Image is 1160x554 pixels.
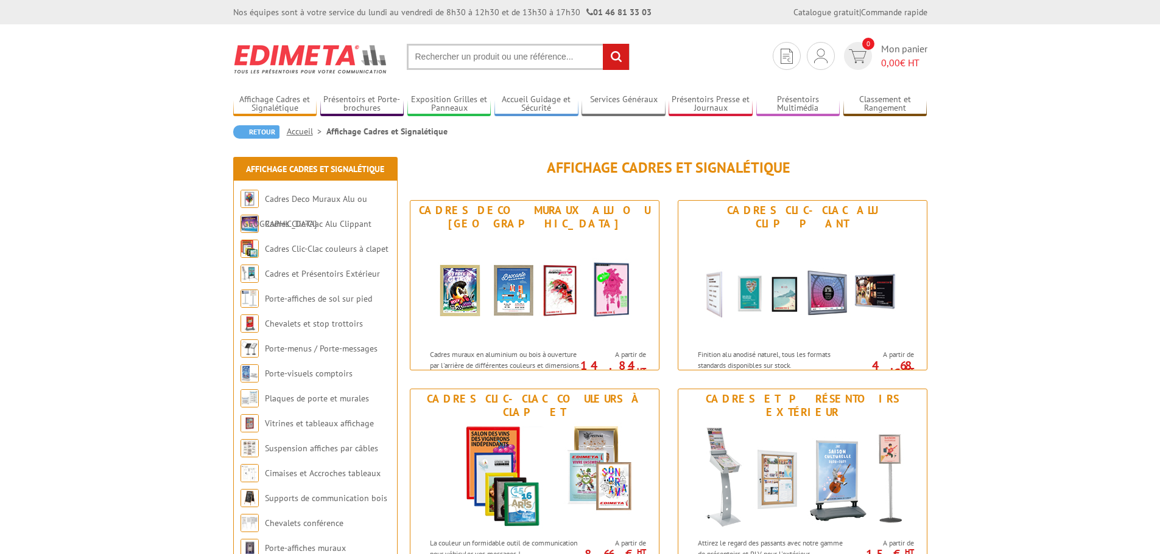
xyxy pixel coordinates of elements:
[265,343,378,354] a: Porte-menus / Porte-messages
[241,364,259,383] img: Porte-visuels comptoirs
[265,542,346,553] a: Porte-affiches muraux
[413,392,656,419] div: Cadres Clic-Clac couleurs à clapet
[852,538,914,548] span: A partir de
[494,94,578,114] a: Accueil Guidage et Sécurité
[326,125,448,137] li: Affichage Cadres et Signalétique
[681,204,924,230] div: Cadres Clic-Clac Alu Clippant
[678,200,927,370] a: Cadres Clic-Clac Alu Clippant Cadres Clic-Clac Alu Clippant Finition alu anodisé naturel, tous le...
[241,439,259,457] img: Suspension affiches par câbles
[422,234,647,343] img: Cadres Deco Muraux Alu ou Bois
[241,389,259,407] img: Plaques de porte et murales
[881,56,927,70] span: € HT
[241,193,367,229] a: Cadres Deco Muraux Alu ou [GEOGRAPHIC_DATA]
[265,418,374,429] a: Vitrines et tableaux affichage
[846,362,914,376] p: 4.68 €
[233,94,317,114] a: Affichage Cadres et Signalétique
[241,514,259,532] img: Chevalets conférence
[584,350,646,359] span: A partir de
[793,6,927,18] div: |
[265,393,369,404] a: Plaques de porte et murales
[241,265,259,283] img: Cadres et Présentoirs Extérieur
[413,204,656,230] div: Cadres Deco Muraux Alu ou [GEOGRAPHIC_DATA]
[241,489,259,507] img: Supports de communication bois
[422,422,647,531] img: Cadres Clic-Clac couleurs à clapet
[690,234,915,343] img: Cadres Clic-Clac Alu Clippant
[241,414,259,432] img: Vitrines et tableaux affichage
[814,49,828,63] img: devis rapide
[265,518,343,528] a: Chevalets conférence
[265,293,372,304] a: Porte-affiches de sol sur pied
[690,422,915,531] img: Cadres et Présentoirs Extérieur
[586,7,652,18] strong: 01 46 81 33 03
[793,7,859,18] a: Catalogue gratuit
[669,94,753,114] a: Présentoirs Presse et Journaux
[241,190,259,208] img: Cadres Deco Muraux Alu ou Bois
[241,464,259,482] img: Cimaises et Accroches tableaux
[410,200,659,370] a: Cadres Deco Muraux Alu ou [GEOGRAPHIC_DATA] Cadres Deco Muraux Alu ou Bois Cadres muraux en alumi...
[430,349,581,391] p: Cadres muraux en aluminium ou bois à ouverture par l'arrière de différentes couleurs et dimension...
[320,94,404,114] a: Présentoirs et Porte-brochures
[265,493,387,504] a: Supports de communication bois
[241,289,259,308] img: Porte-affiches de sol sur pied
[603,44,629,70] input: rechercher
[241,339,259,358] img: Porte-menus / Porte-messages
[265,243,388,254] a: Cadres Clic-Clac couleurs à clapet
[781,49,793,64] img: devis rapide
[843,94,927,114] a: Classement et Rangement
[246,164,384,175] a: Affichage Cadres et Signalétique
[881,42,927,70] span: Mon panier
[410,160,927,176] h1: Affichage Cadres et Signalétique
[756,94,840,114] a: Présentoirs Multimédia
[265,268,380,279] a: Cadres et Présentoirs Extérieur
[849,49,866,63] img: devis rapide
[578,362,646,376] p: 14.84 €
[233,6,652,18] div: Nos équipes sont à votre service du lundi au vendredi de 8h30 à 12h30 et de 13h30 à 17h30
[841,42,927,70] a: devis rapide 0 Mon panier 0,00€ HT
[881,57,900,69] span: 0,00
[241,314,259,333] img: Chevalets et stop trottoirs
[698,349,849,370] p: Finition alu anodisé naturel, tous les formats standards disponibles sur stock.
[265,318,363,329] a: Chevalets et stop trottoirs
[852,350,914,359] span: A partir de
[265,468,381,479] a: Cimaises et Accroches tableaux
[861,7,927,18] a: Commande rapide
[862,38,874,50] span: 0
[233,125,279,139] a: Retour
[407,44,630,70] input: Rechercher un produit ou une référence...
[241,240,259,258] img: Cadres Clic-Clac couleurs à clapet
[582,94,666,114] a: Services Généraux
[265,218,371,229] a: Cadres Clic-Clac Alu Clippant
[637,365,646,376] sup: HT
[265,443,378,454] a: Suspension affiches par câbles
[584,538,646,548] span: A partir de
[287,126,326,137] a: Accueil
[905,365,914,376] sup: HT
[233,36,388,81] img: Edimeta
[681,392,924,419] div: Cadres et Présentoirs Extérieur
[407,94,491,114] a: Exposition Grilles et Panneaux
[265,368,353,379] a: Porte-visuels comptoirs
